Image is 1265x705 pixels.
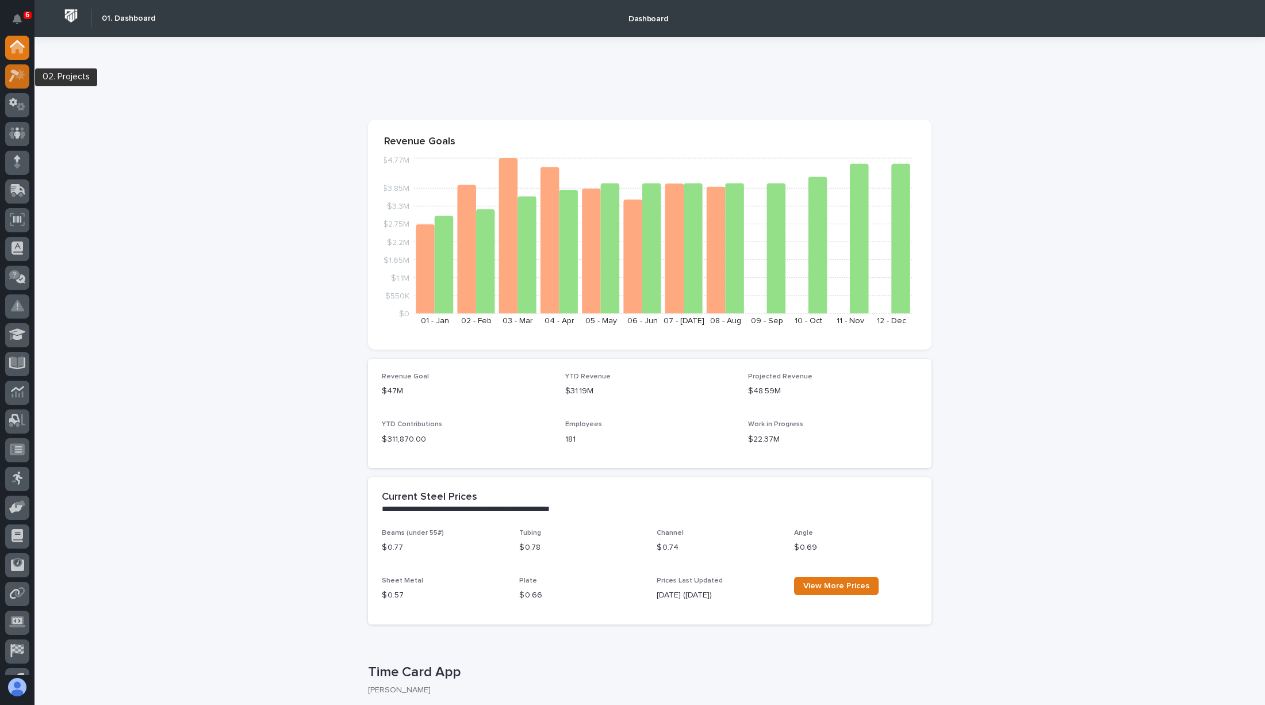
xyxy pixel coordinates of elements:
text: 03 - Mar [503,317,533,325]
tspan: $550K [385,292,409,300]
h2: 01. Dashboard [102,14,155,24]
p: [DATE] ([DATE]) [657,589,780,601]
tspan: $1.1M [391,274,409,282]
span: YTD Contributions [382,421,442,428]
span: Revenue Goal [382,373,429,380]
text: 08 - Aug [710,317,741,325]
span: Sheet Metal [382,577,423,584]
p: $ 0.66 [519,589,643,601]
text: 05 - May [585,317,617,325]
tspan: $0 [399,310,409,318]
text: 12 - Dec [877,317,906,325]
text: 11 - Nov [837,317,864,325]
span: Employees [565,421,602,428]
p: [PERSON_NAME] [368,685,922,695]
p: $47M [382,385,551,397]
text: 01 - Jan [421,317,449,325]
span: Prices Last Updated [657,577,723,584]
p: $ 0.74 [657,542,780,554]
p: $ 0.57 [382,589,505,601]
p: $31.19M [565,385,735,397]
p: $22.37M [748,434,918,446]
tspan: $2.75M [383,220,409,228]
span: YTD Revenue [565,373,611,380]
text: 07 - [DATE] [664,317,704,325]
p: Revenue Goals [384,136,915,148]
div: Notifications6 [14,14,29,32]
span: Work in Progress [748,421,803,428]
p: Time Card App [368,664,927,681]
p: $48.59M [748,385,918,397]
text: 09 - Sep [751,317,783,325]
h2: Current Steel Prices [382,491,477,504]
span: Channel [657,530,684,537]
text: 04 - Apr [545,317,574,325]
tspan: $4.77M [382,156,409,164]
span: Beams (under 55#) [382,530,444,537]
p: $ 311,870.00 [382,434,551,446]
a: View More Prices [794,577,879,595]
span: Angle [794,530,813,537]
tspan: $1.65M [384,256,409,264]
p: $ 0.69 [794,542,918,554]
button: Notifications [5,7,29,31]
text: 10 - Oct [795,317,822,325]
span: Tubing [519,530,541,537]
text: 02 - Feb [461,317,492,325]
text: 06 - Jun [627,317,658,325]
p: 6 [25,11,29,19]
p: $ 0.78 [519,542,643,554]
span: View More Prices [803,582,869,590]
span: Projected Revenue [748,373,812,380]
tspan: $3.3M [387,202,409,210]
tspan: $3.85M [382,185,409,193]
p: $ 0.77 [382,542,505,554]
p: 181 [565,434,735,446]
tspan: $2.2M [387,238,409,246]
span: Plate [519,577,537,584]
img: Workspace Logo [60,5,82,26]
button: users-avatar [5,675,29,699]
